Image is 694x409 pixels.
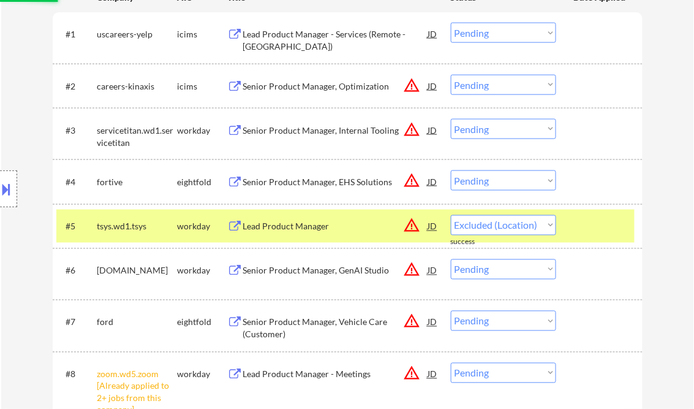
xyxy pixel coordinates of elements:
[404,261,421,278] button: warning_amber
[97,28,178,40] div: uscareers-yelp
[427,363,439,385] div: JD
[404,121,421,138] button: warning_amber
[404,313,421,330] button: warning_amber
[404,365,421,382] button: warning_amber
[427,170,439,193] div: JD
[451,237,500,248] div: success
[243,369,428,381] div: Lead Product Manager - Meetings
[178,369,228,381] div: workday
[243,221,428,233] div: Lead Product Manager
[97,316,178,329] div: ford
[404,217,421,234] button: warning_amber
[243,80,428,93] div: Senior Product Manager, Optimization
[243,28,428,52] div: Lead Product Manager - Services (Remote - [GEOGRAPHIC_DATA])
[427,75,439,97] div: JD
[427,23,439,45] div: JD
[66,316,88,329] div: #7
[66,369,88,381] div: #8
[404,77,421,94] button: warning_amber
[427,259,439,281] div: JD
[178,28,228,40] div: icims
[243,316,428,340] div: Senior Product Manager, Vehicle Care (Customer)
[243,124,428,137] div: Senior Product Manager, Internal Tooling
[427,119,439,141] div: JD
[427,311,439,333] div: JD
[427,215,439,237] div: JD
[66,28,88,40] div: #1
[243,265,428,277] div: Senior Product Manager, GenAI Studio
[404,172,421,189] button: warning_amber
[178,316,228,329] div: eightfold
[243,176,428,188] div: Senior Product Manager, EHS Solutions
